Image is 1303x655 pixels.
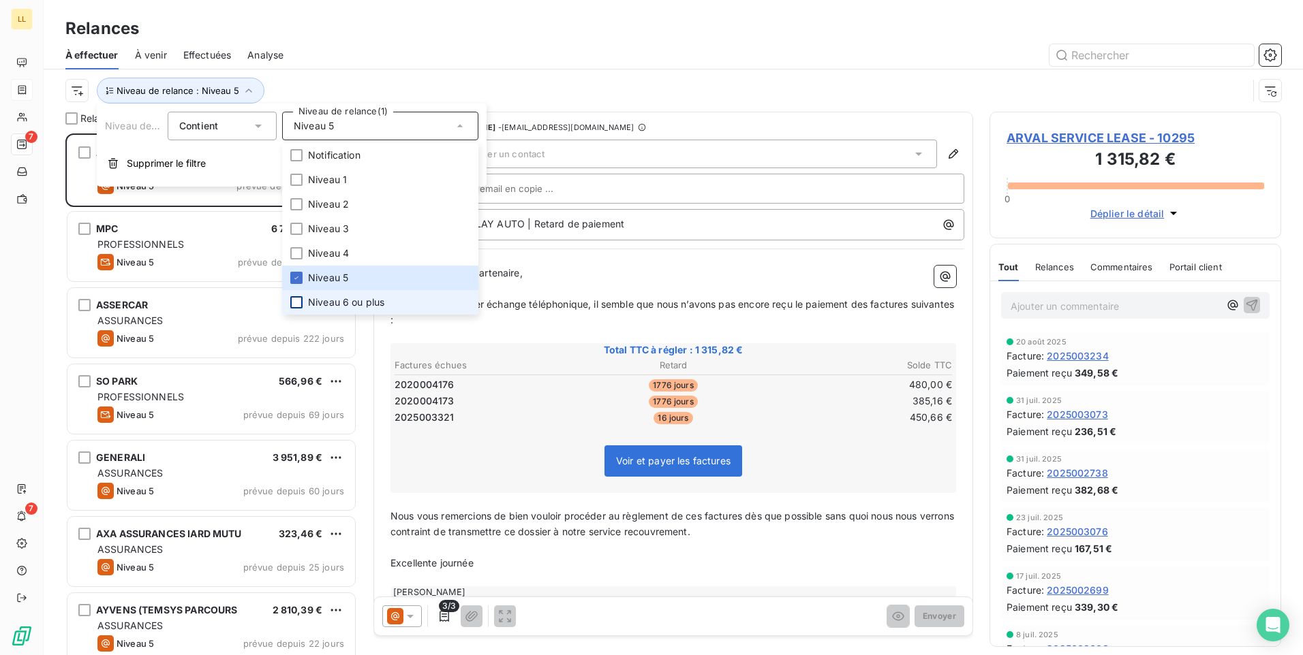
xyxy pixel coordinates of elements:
[998,261,1019,272] span: Tout
[1007,600,1072,614] span: Paiement reçu
[1047,466,1108,480] span: 2025002738
[1090,261,1153,272] span: Commentaires
[25,502,37,515] span: 7
[1016,513,1063,522] span: 23 juil. 2025
[1047,407,1108,421] span: 2025003073
[127,157,206,170] span: Supprimer le filtre
[308,173,347,187] span: Niveau 1
[96,375,138,387] span: SO PARK
[1007,407,1044,421] span: Facture :
[1007,583,1044,597] span: Facture :
[1016,338,1067,346] span: 20 août 2025
[498,123,634,131] span: - [EMAIL_ADDRESS][DOMAIN_NAME]
[1007,147,1264,174] h3: 1 315,82 €
[1016,572,1061,580] span: 17 juil. 2025
[11,8,33,30] div: LL
[1007,524,1044,539] span: Facture :
[65,48,119,62] span: À effectuer
[649,396,698,408] span: 1776 jours
[1016,630,1058,639] span: 8 juil. 2025
[273,604,323,616] span: 2 810,39 €
[247,48,283,62] span: Analyse
[308,295,384,309] span: Niveau 6 ou plus
[97,620,164,631] span: ASSURANCES
[1047,349,1109,363] span: 2025003234
[308,271,348,285] span: Niveau 5
[394,358,579,372] th: Factures échues
[243,485,344,496] span: prévue depuis 60 jours
[1047,583,1109,597] span: 2025002699
[96,146,205,158] span: ARVAL SERVICE LEASE
[308,222,349,236] span: Niveau 3
[390,557,474,569] span: Excellente journée
[915,605,964,627] button: Envoyer
[616,455,731,466] span: Voir et payer les factures
[442,178,588,199] input: Adresse email en copie ...
[1007,129,1264,147] span: ARVAL SERVICE LEASE - 10295
[581,358,766,372] th: Retard
[442,218,624,229] span: LE LOULAY AUTO | Retard de paiement
[243,638,344,649] span: prévue depuis 22 jours
[271,223,323,234] span: 6 706,05 €
[117,257,154,268] span: Niveau 5
[1016,455,1062,463] span: 31 juil. 2025
[308,197,349,211] span: Niveau 2
[1005,193,1010,204] span: 0
[279,528,322,539] span: 323,46 €
[395,411,455,424] span: 2025003321
[442,148,545,159] span: Sélectionner un contact
[1257,609,1289,641] div: Open Intercom Messenger
[1007,483,1072,497] span: Paiement reçu
[393,343,954,357] span: Total TTC à régler : 1 315,82 €
[97,238,184,250] span: PROFESSIONNELS
[395,378,455,392] span: 2020004176
[183,48,232,62] span: Effectuées
[308,148,361,162] span: Notification
[11,625,33,647] img: Logo LeanPay
[273,451,323,463] span: 3 951,89 €
[96,299,148,310] span: ASSERCAR
[105,120,188,131] span: Niveau de relance
[439,600,459,612] span: 3/3
[117,409,154,420] span: Niveau 5
[1086,206,1185,221] button: Déplier le détail
[1075,366,1118,380] span: 349,58 €
[97,78,264,103] button: Niveau de relance : Niveau 5
[238,333,344,344] span: prévue depuis 222 jours
[96,451,145,463] span: GENERALI
[767,377,953,392] td: 480,00 €
[1007,366,1072,380] span: Paiement reçu
[96,223,118,234] span: MPC
[96,528,242,539] span: AXA ASSURANCES IARD MUTU
[117,485,154,496] span: Niveau 5
[117,562,154,573] span: Niveau 5
[179,120,218,131] span: Contient
[1090,206,1165,221] span: Déplier le détail
[243,562,344,573] span: prévue depuis 25 jours
[1075,541,1112,556] span: 167,51 €
[117,638,154,649] span: Niveau 5
[1169,261,1222,272] span: Portail client
[279,375,322,387] span: 566,96 €
[395,394,455,408] span: 2020004173
[96,604,237,616] span: AYVENS (TEMSYS PARCOURS
[238,257,344,268] span: prévue depuis 240 jours
[1007,466,1044,480] span: Facture :
[767,394,953,409] td: 385,16 €
[1049,44,1254,66] input: Rechercher
[1007,349,1044,363] span: Facture :
[65,133,357,655] div: grid
[1047,524,1108,539] span: 2025003076
[65,16,139,41] h3: Relances
[1016,396,1062,404] span: 31 juil. 2025
[117,333,154,344] span: Niveau 5
[767,358,953,372] th: Solde TTC
[390,510,957,537] span: Nous vous remercions de bien vouloir procéder au règlement de ces factures dès que possible sans ...
[97,543,164,555] span: ASSURANCES
[243,409,344,420] span: prévue depuis 69 jours
[117,85,239,96] span: Niveau de relance : Niveau 5
[308,246,349,260] span: Niveau 4
[294,119,334,133] span: Niveau 5
[654,412,692,424] span: 16 jours
[97,148,487,178] button: Supprimer le filtre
